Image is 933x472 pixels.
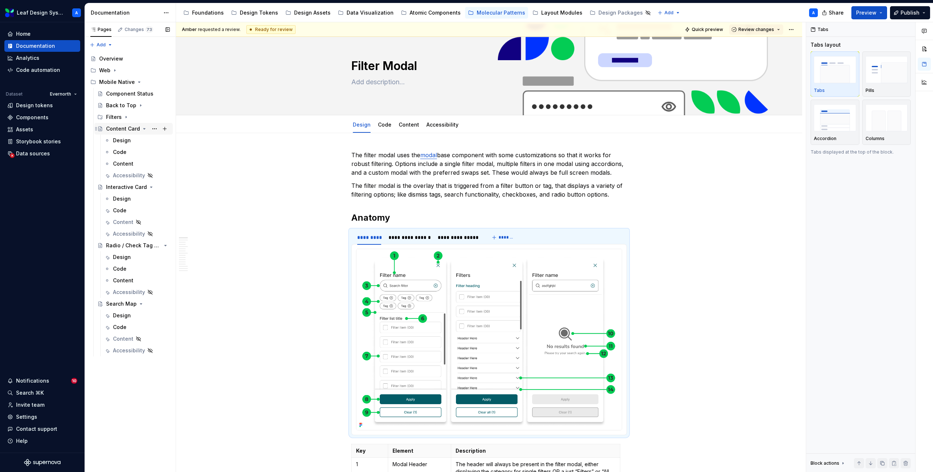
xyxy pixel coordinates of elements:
div: Documentation [16,42,55,50]
a: Documentation [4,40,80,52]
a: Data sources [4,148,80,159]
img: placeholder [866,104,908,131]
a: Storybook stories [4,136,80,147]
a: Content [101,333,173,345]
img: placeholder [814,56,856,83]
div: Accessibility [113,289,145,296]
div: A [812,10,815,16]
p: Modal Header [393,461,446,468]
span: 73 [145,27,153,32]
span: Share [829,9,844,16]
a: Code automation [4,64,80,76]
div: Content [113,335,133,343]
div: Changes [125,27,153,32]
p: Pills [866,88,874,93]
div: Design [113,254,131,261]
svg: Supernova Logo [24,459,60,466]
a: Assets [4,124,80,135]
span: Review changes [738,27,774,32]
div: Ready for review [246,25,296,34]
div: Documentation [91,9,160,16]
div: Mobile Native [87,76,173,88]
div: Web [99,67,110,74]
div: Search ⌘K [16,389,44,396]
a: Design Packages [587,7,654,19]
p: Description [456,447,616,454]
div: Components [16,114,48,121]
div: Home [16,30,31,38]
p: Tabs [814,88,825,93]
button: Notifications10 [4,375,80,387]
a: Content [101,216,173,228]
div: Content [113,277,133,284]
a: Design tokens [4,100,80,111]
div: Search Map [106,300,137,307]
div: Dataset [6,91,23,97]
div: Radio / Check Tag Group [106,242,161,249]
div: Design Assets [294,9,331,16]
button: Review changes [729,24,783,35]
div: Mobile Native [99,78,135,86]
button: placeholderColumns [862,100,911,145]
a: Back to Top [94,100,173,111]
a: Foundations [180,7,227,19]
a: Design [101,310,173,321]
a: Content [101,275,173,286]
div: Filters [94,111,173,123]
h2: Anatomy [351,212,627,224]
a: Accessibility [101,228,173,240]
a: Invite team [4,399,80,411]
a: Radio / Check Tag Group [94,240,173,251]
button: Search ⌘K [4,387,80,399]
a: Components [4,112,80,123]
div: Foundations [192,9,224,16]
div: Design [113,137,131,144]
p: Tabs displayed at the top of the block. [811,149,911,155]
img: 68330dfe-0710-498e-b098-59b85c5785d2.png [356,249,622,430]
button: Evernorth [47,89,80,99]
div: Code [113,148,126,156]
a: Design [353,121,371,128]
div: Code automation [16,66,60,74]
div: Settings [16,413,37,421]
a: Design [101,193,173,205]
a: Atomic Components [398,7,464,19]
div: Data sources [16,150,50,157]
div: Interactive Card [106,183,147,191]
button: Publish [890,6,930,19]
div: Notifications [16,377,49,384]
p: The filter modal is the overlay that is triggered from a filter button or tag, that displays a va... [351,181,627,199]
div: Help [16,437,28,445]
a: Code [101,321,173,333]
div: Content [113,160,133,167]
a: Interactive Card [94,181,173,193]
button: placeholderPills [862,51,911,97]
div: Invite team [16,401,44,409]
a: Code [101,146,173,158]
div: Page tree [87,53,173,356]
button: Quick preview [683,24,726,35]
button: Add [87,40,115,50]
div: Code [113,265,126,272]
div: Design [113,195,131,202]
div: Code [375,117,394,132]
a: Layout Modules [530,7,585,19]
div: Assets [16,126,33,133]
div: Web [87,65,173,76]
button: Add [655,8,683,18]
img: 6e787e26-f4c0-4230-8924-624fe4a2d214.png [5,8,14,17]
a: Code [378,121,391,128]
div: Overview [99,55,123,62]
a: Design [101,135,173,146]
div: Back to Top [106,102,136,109]
span: Evernorth [50,91,71,97]
p: 1 [356,461,383,468]
div: Filters [106,113,122,121]
div: Design tokens [16,102,53,109]
button: Contact support [4,423,80,435]
img: placeholder [814,104,856,131]
div: Accessibility [423,117,461,132]
div: Design Tokens [240,9,278,16]
a: modal [420,151,437,159]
